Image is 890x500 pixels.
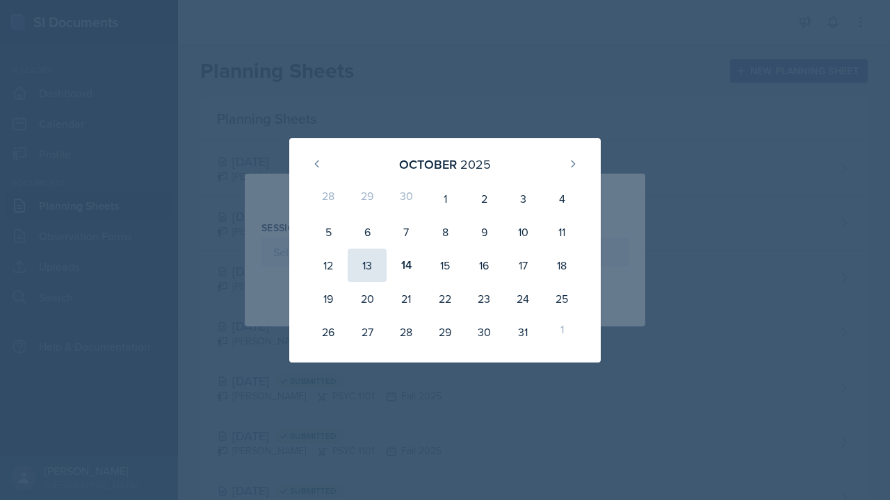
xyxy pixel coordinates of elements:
div: 9 [464,215,503,249]
div: 7 [387,215,426,249]
div: 15 [426,249,464,282]
div: 16 [464,249,503,282]
div: 10 [503,215,542,249]
div: 11 [542,215,581,249]
div: 19 [309,282,348,315]
div: 8 [426,215,464,249]
div: 5 [309,215,348,249]
div: 25 [542,282,581,315]
div: 18 [542,249,581,282]
div: 30 [464,315,503,349]
div: 13 [348,249,387,282]
div: 21 [387,282,426,315]
div: 1 [426,182,464,215]
div: 29 [426,315,464,349]
div: 14 [387,249,426,282]
div: 27 [348,315,387,349]
div: 17 [503,249,542,282]
div: 12 [309,249,348,282]
div: 22 [426,282,464,315]
div: 1 [542,315,581,349]
div: 29 [348,182,387,215]
div: 30 [387,182,426,215]
div: 2 [464,182,503,215]
div: October [399,155,457,174]
div: 20 [348,282,387,315]
div: 4 [542,182,581,215]
div: 3 [503,182,542,215]
div: 24 [503,282,542,315]
div: 31 [503,315,542,349]
div: 23 [464,282,503,315]
div: 28 [387,315,426,349]
div: 6 [348,215,387,249]
div: 26 [309,315,348,349]
div: 28 [309,182,348,215]
div: 2025 [460,155,491,174]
